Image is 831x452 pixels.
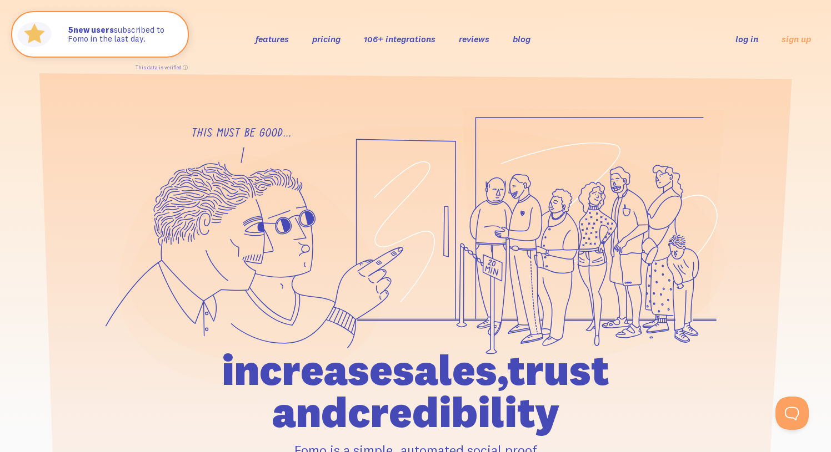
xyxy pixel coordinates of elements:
[256,33,289,44] a: features
[312,33,341,44] a: pricing
[68,26,73,35] span: 5
[513,33,530,44] a: blog
[68,26,177,44] p: subscribed to Fomo in the last day.
[735,33,758,44] a: log in
[14,14,54,54] img: Fomo
[775,397,809,430] iframe: Help Scout Beacon - Open
[68,24,114,35] strong: new users
[364,33,435,44] a: 106+ integrations
[158,349,673,433] h1: increase sales, trust and credibility
[782,33,811,45] a: sign up
[459,33,489,44] a: reviews
[136,64,188,70] a: This data is verified ⓘ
